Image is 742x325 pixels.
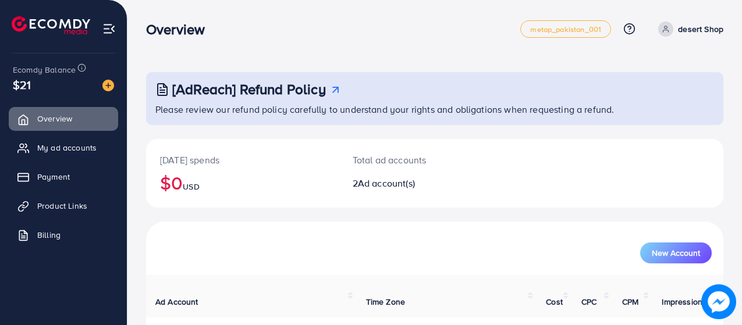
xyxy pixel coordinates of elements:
span: $21 [13,76,31,93]
span: Impression [662,296,702,308]
span: Cost [546,296,563,308]
img: image [701,284,736,319]
h3: [AdReach] Refund Policy [172,81,326,98]
img: logo [12,16,90,34]
span: Ad Account [155,296,198,308]
span: metap_pakistan_001 [530,26,601,33]
img: image [102,80,114,91]
span: New Account [652,249,700,257]
a: Product Links [9,194,118,217]
a: My ad accounts [9,136,118,159]
span: Billing [37,229,61,241]
img: menu [102,22,116,35]
span: Ecomdy Balance [13,64,76,76]
p: Total ad accounts [353,153,469,167]
span: Overview [37,113,72,124]
p: Please review our refund policy carefully to understand your rights and obligations when requesti... [155,102,716,116]
span: Payment [37,171,70,183]
span: CPC [581,296,597,308]
p: [DATE] spends [160,153,325,167]
p: desert Shop [678,22,723,36]
span: USD [183,181,199,192]
a: Billing [9,223,118,247]
span: Ad account(s) [358,177,415,190]
span: Time Zone [366,296,405,308]
span: My ad accounts [37,142,97,153]
a: Overview [9,107,118,130]
button: New Account [640,242,712,263]
span: Product Links [37,200,87,212]
h2: 2 [353,178,469,189]
h3: Overview [146,21,214,38]
span: CPM [622,296,638,308]
a: desert Shop [654,22,723,37]
a: Payment [9,165,118,188]
h2: $0 [160,172,325,194]
a: metap_pakistan_001 [520,20,611,38]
